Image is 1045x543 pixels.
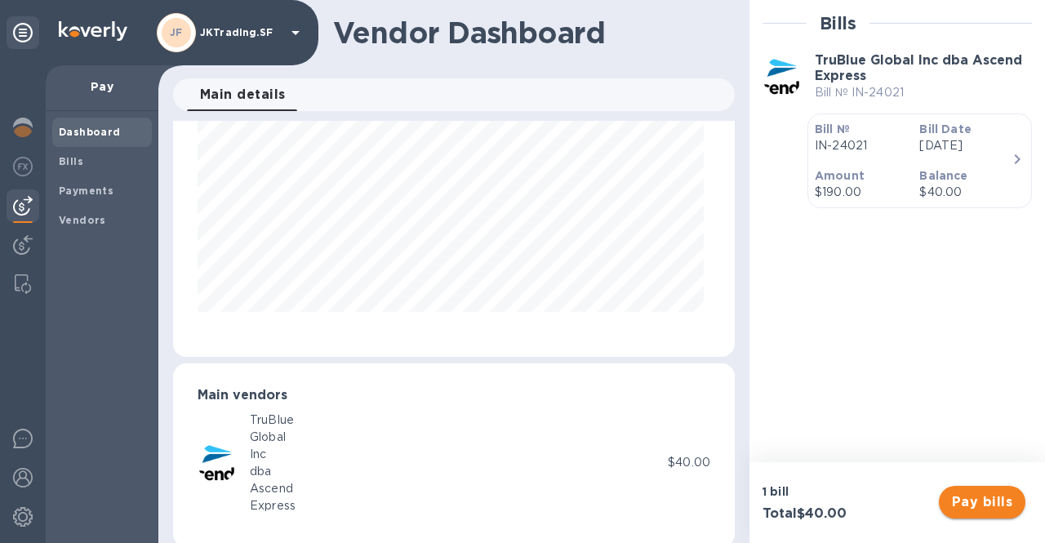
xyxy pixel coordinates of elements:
[807,113,1032,208] button: Bill №IN-24021Bill Date[DATE]Amount$190.00Balance$40.00
[59,155,83,167] b: Bills
[250,480,296,497] div: Ascend
[815,184,906,201] p: $190.00
[200,27,282,38] p: JKTrading.SF
[668,454,710,471] p: $40.00
[815,169,865,182] b: Amount
[13,157,33,176] img: Foreign exchange
[250,497,296,514] div: Express
[7,16,39,49] div: Unpin categories
[815,52,1022,83] b: TruBlue Global Inc dba Ascend Express
[59,185,113,197] b: Payments
[59,78,145,95] p: Pay
[939,486,1025,519] button: Pay bills
[919,137,1011,154] p: [DATE]
[763,506,891,522] h3: Total $40.00
[198,388,710,403] h3: Main vendors
[250,429,296,446] div: Global
[815,122,850,136] b: Bill №
[250,412,296,429] div: TruBlue
[919,184,1011,201] p: $40.00
[815,137,906,154] p: IN-24021
[333,16,723,50] h1: Vendor Dashboard
[250,446,296,463] div: Inc
[919,169,967,182] b: Balance
[763,483,891,500] p: 1 bill
[952,492,1012,512] span: Pay bills
[815,84,1032,101] p: Bill № IN-24021
[200,83,286,106] span: Main details
[919,122,971,136] b: Bill Date
[170,26,183,38] b: JF
[250,463,296,480] div: dba
[59,21,127,41] img: Logo
[820,13,856,33] h2: Bills
[59,126,121,138] b: Dashboard
[59,214,106,226] b: Vendors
